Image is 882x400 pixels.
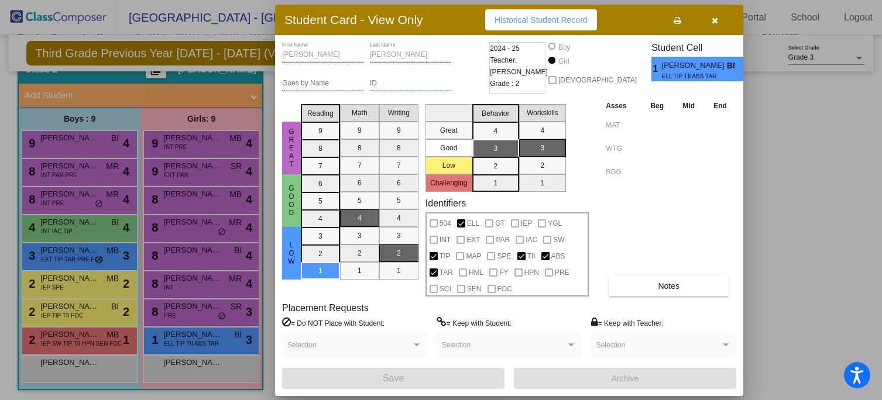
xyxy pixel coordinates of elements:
span: INT [440,233,451,247]
span: BI [727,60,743,72]
span: YGL [548,216,562,230]
span: IEP [521,216,532,230]
span: TIP [440,249,451,263]
span: SEN [467,282,482,296]
span: [DEMOGRAPHIC_DATA] [558,73,637,87]
label: = Keep with Student: [437,317,512,329]
input: goes by name [282,80,364,88]
span: SW [553,233,564,247]
span: ABS [551,249,565,263]
span: TAR [440,265,453,280]
input: assessment [606,116,638,134]
span: GT [495,216,505,230]
span: FY [499,265,508,280]
span: Archive [612,374,639,383]
span: ELL [467,216,479,230]
span: [PERSON_NAME] [662,60,727,72]
span: Grade : 2 [490,78,519,89]
th: Mid [673,99,704,112]
label: = Do NOT Place with Student: [282,317,385,329]
span: Good [286,184,297,217]
span: TII [527,249,536,263]
input: assessment [606,140,638,157]
span: Great [286,127,297,168]
span: Historical Student Record [495,15,588,25]
span: FOC [497,282,512,296]
button: Archive [514,368,736,389]
h3: Student Cell [651,42,753,53]
span: 504 [440,216,451,230]
button: Notes [609,275,729,296]
div: Boy [558,42,571,53]
span: PRE [555,265,569,280]
span: SCI [440,282,451,296]
span: 1 [651,62,661,76]
label: Identifiers [425,198,466,209]
span: HML [469,265,483,280]
label: Placement Requests [282,302,369,313]
th: End [704,99,736,112]
span: PAR [496,233,510,247]
span: IAC [526,233,537,247]
span: 3 [743,62,753,76]
label: = Keep with Teacher: [591,317,664,329]
span: MAP [466,249,481,263]
div: Girl [558,56,569,67]
span: ELL TIP TII ABS TAR [662,72,719,81]
button: Historical Student Record [485,9,597,30]
span: 2024 - 25 [490,43,520,54]
th: Asses [603,99,641,112]
span: HPN [524,265,539,280]
span: Low [286,241,297,265]
span: Teacher: [PERSON_NAME] [490,54,548,78]
th: Beg [641,99,673,112]
span: Save [383,373,404,383]
h3: Student Card - View Only [284,12,423,27]
input: assessment [606,163,638,181]
button: Save [282,368,505,389]
span: EXT [466,233,480,247]
span: SPE [497,249,511,263]
span: Notes [658,281,679,291]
